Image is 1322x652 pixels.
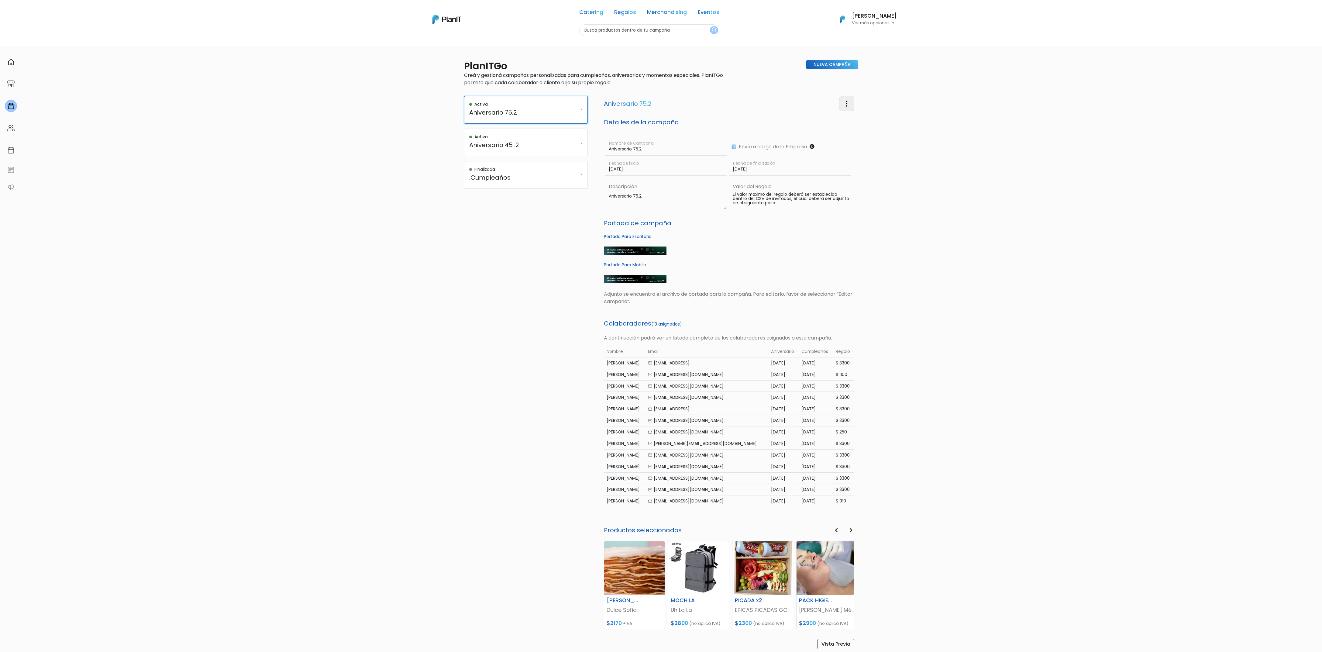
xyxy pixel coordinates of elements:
[771,464,797,470] div: [DATE]
[648,417,766,424] div: [EMAIL_ADDRESS][DOMAIN_NAME]
[833,346,854,357] th: Regalo
[801,464,831,470] div: [DATE]
[648,372,652,377] img: email-e55c09aa6c8f9f6eb5c8f3fb65cd82e5684b5d9eb5134d3f9629283c6a313748.svg
[801,383,831,389] div: [DATE]
[836,394,852,401] div: $ 3300
[603,597,645,604] h6: [PERSON_NAME]
[732,541,793,629] a: PICADA x2 EPICAS PICADAS GOURMET $2300 (no aplica IVA)
[806,60,858,69] a: Nueva Campaña
[604,262,854,267] h6: Portada Para Mobile
[852,21,897,25] p: Ver más opciones
[801,371,831,378] div: [DATE]
[7,183,15,191] img: partners-52edf745621dab592f3b2c58e3bca9d71375a7ef29c3b500c9f145b62cc070d4.svg
[648,464,652,469] img: email-e55c09aa6c8f9f6eb5c8f3fb65cd82e5684b5d9eb5134d3f9629283c6a313748.svg
[607,394,643,401] div: [PERSON_NAME]
[464,72,727,86] p: Creá y gestioná campañas personalizadas para cumpleaños, aniversarios y momentos especiales. Plan...
[817,620,849,626] span: (no aplica IVA)
[799,346,833,357] th: Cumpleaños
[614,10,636,17] a: Regalos
[647,10,687,17] a: Merchandising
[604,346,646,357] th: Nombre
[836,464,852,470] div: $ 3300
[801,394,831,401] div: [DATE]
[836,440,852,447] div: $ 3300
[580,109,583,112] img: arrow_right-9280cc79ecefa84298781467ce90b80af3baf8c02d32ced3b0099fbab38e4a3c.svg
[464,96,588,124] a: Activa Aniversario 75.2
[648,371,766,378] div: [EMAIL_ADDRESS][DOMAIN_NAME]
[623,620,632,626] span: +IVA
[648,486,766,493] div: [EMAIL_ADDRESS][DOMAIN_NAME]
[7,124,15,132] img: people-662611757002400ad9ed0e3c099ab2801c6687ba6c219adb57efc949bc21e19d.svg
[771,429,797,435] div: [DATE]
[818,639,854,649] a: Vista Previa
[801,498,831,504] div: [DATE]
[648,429,766,435] div: [EMAIL_ADDRESS][DOMAIN_NAME]
[580,141,583,144] img: arrow_right-9280cc79ecefa84298781467ce90b80af3baf8c02d32ced3b0099fbab38e4a3c.svg
[668,541,729,629] a: MOCHILA Uh La La $2800 (no aplica IVA)
[801,360,831,366] div: [DATE]
[796,541,857,629] a: PACK HIGIENE PEELING [PERSON_NAME] Médica y Maquilladora $2900 (no aplica IVA)
[648,499,652,503] img: email-e55c09aa6c8f9f6eb5c8f3fb65cd82e5684b5d9eb5134d3f9629283c6a313748.svg
[836,452,852,458] div: $ 3300
[604,541,665,629] a: [PERSON_NAME] Dulce Sofia $2170 +IVA
[648,464,766,470] div: [EMAIL_ADDRESS][DOMAIN_NAME]
[607,360,643,366] div: [PERSON_NAME]
[469,174,566,181] h5: .Cumpleaños
[836,12,849,26] img: PlanIt Logo
[607,452,643,458] div: [PERSON_NAME]
[579,24,719,36] input: Buscá productos dentro de tu campaña
[604,100,652,107] h3: Aniversario 75.2
[651,321,682,327] span: (13 asignados)
[604,541,665,595] img: thumb_Captura_de_pantalla_2025-05-21_163916.png
[648,440,766,447] div: [PERSON_NAME][EMAIL_ADDRESS][DOMAIN_NAME]
[648,430,652,434] img: email-e55c09aa6c8f9f6eb5c8f3fb65cd82e5684b5d9eb5134d3f9629283c6a313748.svg
[31,6,88,18] div: ¿Necesitás ayuda?
[836,417,852,424] div: $ 3300
[836,429,852,435] div: $ 250
[836,498,852,504] div: $ 910
[836,406,852,412] div: $ 3300
[836,360,852,366] div: $ 3300
[648,384,652,388] img: email-e55c09aa6c8f9f6eb5c8f3fb65cd82e5684b5d9eb5134d3f9629283c6a313748.svg
[735,619,752,627] span: $2300
[648,394,766,401] div: [EMAIL_ADDRESS][DOMAIN_NAME]
[667,597,709,604] h6: MOCHILA
[7,166,15,174] img: feedback-78b5a0c8f98aac82b08bfc38622c3050aee476f2c9584af64705fc4e61158814.svg
[7,147,15,154] img: calendar-87d922413cdce8b2cf7b7f5f62616a5cf9e4887200fb71536465627b3292af00.svg
[648,475,766,481] div: [EMAIL_ADDRESS][DOMAIN_NAME]
[648,360,766,366] div: [EMAIL_ADDRESS]
[648,441,652,446] img: email-e55c09aa6c8f9f6eb5c8f3fb65cd82e5684b5d9eb5134d3f9629283c6a313748.svg
[605,138,727,156] input: Nombre de Campaña
[648,395,652,400] img: email-e55c09aa6c8f9f6eb5c8f3fb65cd82e5684b5d9eb5134d3f9629283c6a313748.svg
[607,406,643,412] div: [PERSON_NAME]
[604,334,854,342] p: A continuación podrá ver un listado completo de los colaboradores asignados a esta campaña.
[648,452,766,458] div: [EMAIL_ADDRESS][DOMAIN_NAME]
[799,619,816,627] span: $2900
[648,348,659,354] span: translation missing: es.helpers.headers.email
[604,291,854,305] p: Adjunto se encuentra el archivo de portada para la campaña. Para editarlo, favor de seleccionar ”...
[648,476,652,480] img: email-e55c09aa6c8f9f6eb5c8f3fb65cd82e5684b5d9eb5134d3f9629283c6a313748.svg
[771,452,797,458] div: [DATE]
[797,541,857,595] img: thumb_ChatGPT_Image_3_jul_2025__11_32_42.png
[606,183,727,190] label: Descripción
[604,247,666,255] img: Aniversario_banner.png
[771,406,797,412] div: [DATE]
[474,134,488,140] p: Activa
[648,361,652,365] img: email-e55c09aa6c8f9f6eb5c8f3fb65cd82e5684b5d9eb5134d3f9629283c6a313748.svg
[771,383,797,389] div: [DATE]
[464,60,507,72] h2: PlanITGo
[604,119,854,126] h5: Detalles de la campaña
[604,219,854,227] h5: Portada de campaña
[648,383,766,389] div: [EMAIL_ADDRESS][DOMAIN_NAME]
[607,440,643,447] div: [PERSON_NAME]
[729,158,851,176] input: Fecha de finalización
[795,597,837,604] h6: PACK HIGIENE PEELING
[801,417,831,424] div: [DATE]
[771,475,797,481] div: [DATE]
[648,488,652,492] img: email-e55c09aa6c8f9f6eb5c8f3fb65cd82e5684b5d9eb5134d3f9629283c6a313748.svg
[607,429,643,435] div: [PERSON_NAME]
[648,419,652,423] img: email-e55c09aa6c8f9f6eb5c8f3fb65cd82e5684b5d9eb5134d3f9629283c6a313748.svg
[604,275,666,283] img: Aniversario_banner.png
[836,383,852,389] div: $ 3300
[607,606,662,614] p: Dulce Sofia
